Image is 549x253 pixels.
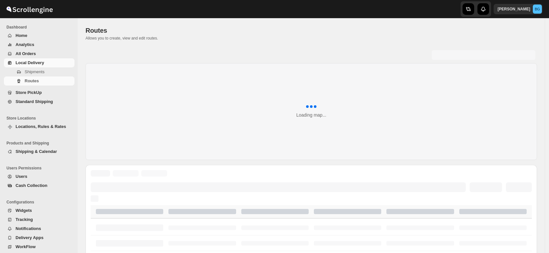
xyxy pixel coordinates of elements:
span: Standard Shipping [16,99,53,104]
span: Configurations [6,200,74,205]
span: Home [16,33,27,38]
span: Brajesh Giri [533,5,542,14]
button: Locations, Rules & Rates [4,122,74,131]
span: Users Permissions [6,166,74,171]
button: User menu [494,4,543,14]
button: All Orders [4,49,74,58]
span: Widgets [16,208,32,213]
span: Shipments [25,69,44,74]
button: Shipping & Calendar [4,147,74,156]
div: Loading map... [296,112,326,118]
span: Cash Collection [16,183,47,188]
text: BG [535,7,540,11]
span: All Orders [16,51,36,56]
span: Analytics [16,42,34,47]
button: Analytics [4,40,74,49]
span: Notifications [16,226,41,231]
button: Home [4,31,74,40]
img: ScrollEngine [5,1,54,17]
span: Routes [25,78,39,83]
p: [PERSON_NAME] [498,6,530,12]
span: Shipping & Calendar [16,149,57,154]
button: WorkFlow [4,242,74,251]
span: Store PickUp [16,90,42,95]
button: Widgets [4,206,74,215]
button: Routes [4,76,74,86]
button: Tracking [4,215,74,224]
span: Local Delivery [16,60,44,65]
p: Allows you to create, view and edit routes. [86,36,537,41]
span: Store Locations [6,116,74,121]
span: Routes [86,27,107,34]
span: Tracking [16,217,33,222]
button: Cash Collection [4,181,74,190]
button: Notifications [4,224,74,233]
button: Shipments [4,67,74,76]
button: Users [4,172,74,181]
span: Products and Shipping [6,141,74,146]
span: Locations, Rules & Rates [16,124,66,129]
span: Users [16,174,27,179]
button: Delivery Apps [4,233,74,242]
span: Dashboard [6,25,74,30]
span: WorkFlow [16,244,36,249]
span: Delivery Apps [16,235,43,240]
